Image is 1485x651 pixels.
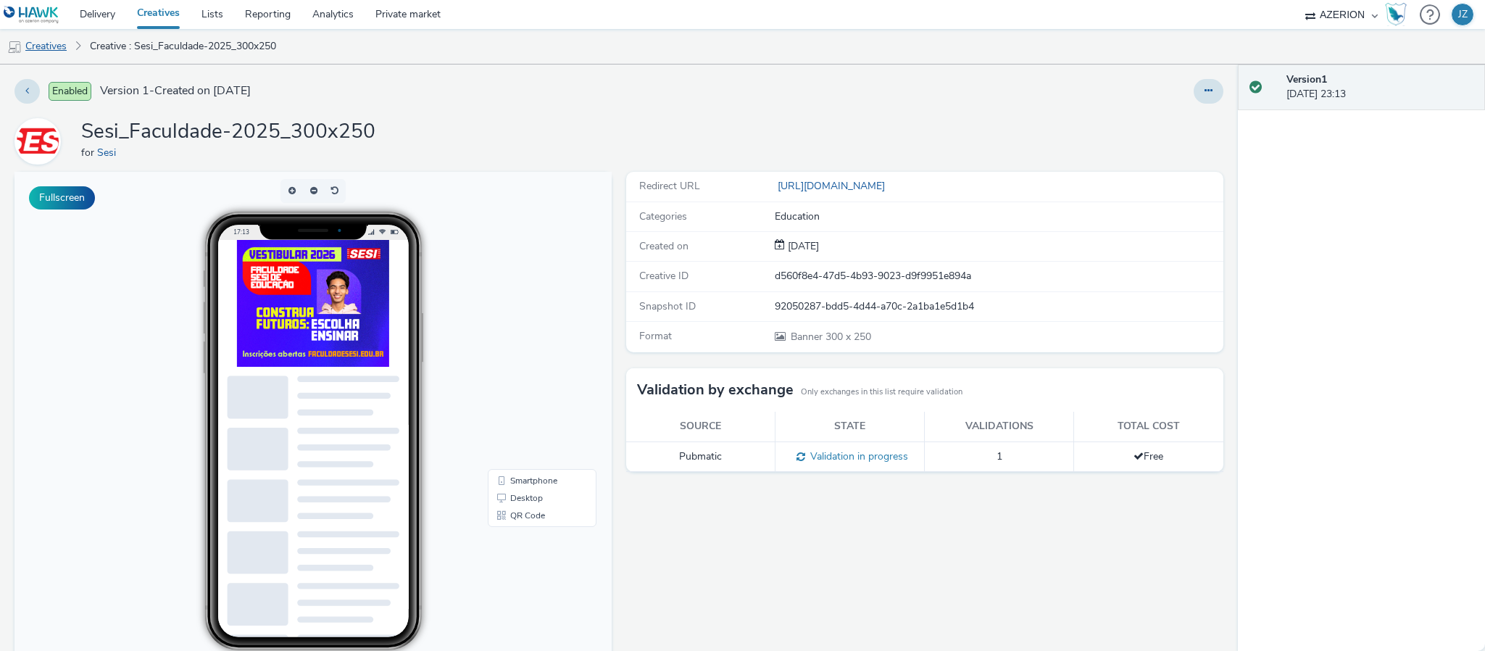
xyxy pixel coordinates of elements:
img: mobile [7,40,22,54]
li: QR Code [476,335,579,352]
th: Source [626,412,775,441]
img: undefined Logo [4,6,59,24]
img: Hawk Academy [1385,3,1407,26]
span: Validation in progress [805,449,908,463]
td: Pubmatic [626,441,775,472]
span: QR Code [496,339,531,348]
div: 92050287-bdd5-4d44-a70c-2a1ba1e5d1b4 [775,299,1221,314]
span: Smartphone [496,304,543,313]
span: Desktop [496,322,528,331]
div: d560f8e4-47d5-4b93-9023-d9f9951e894a [775,269,1221,283]
span: 1 [997,449,1002,463]
th: Total cost [1074,412,1223,441]
a: Creative : Sesi_Faculdade-2025_300x250 [83,29,283,64]
img: Sesi [17,120,59,162]
small: Only exchanges in this list require validation [801,386,962,398]
div: Creation 11 August 2025, 23:13 [785,239,819,254]
li: Desktop [476,318,579,335]
span: Format [639,329,672,343]
li: Smartphone [476,300,579,318]
span: Creative ID [639,269,689,283]
th: Validations [925,412,1074,441]
button: Fullscreen [29,186,95,210]
a: Sesi [14,134,67,148]
span: Enabled [49,82,91,101]
a: Sesi [97,146,122,159]
span: Created on [639,239,689,253]
div: [DATE] 23:13 [1286,72,1473,102]
th: State [775,412,925,441]
span: Free [1133,449,1163,463]
strong: Version 1 [1286,72,1327,86]
div: Education [775,210,1221,224]
span: for [81,146,97,159]
a: [URL][DOMAIN_NAME] [775,179,891,193]
span: Version 1 - Created on [DATE] [100,83,251,99]
span: 17:13 [219,56,235,64]
h3: Validation by exchange [637,379,794,401]
span: [DATE] [785,239,819,253]
h1: Sesi_Faculdade-2025_300x250 [81,118,375,146]
div: JZ [1458,4,1468,25]
span: Banner [791,330,825,344]
span: Categories [639,210,687,223]
span: Redirect URL [639,179,700,193]
span: Snapshot ID [639,299,696,313]
a: Hawk Academy [1385,3,1413,26]
span: 300 x 250 [789,330,871,344]
img: Advertisement preview [222,68,375,195]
